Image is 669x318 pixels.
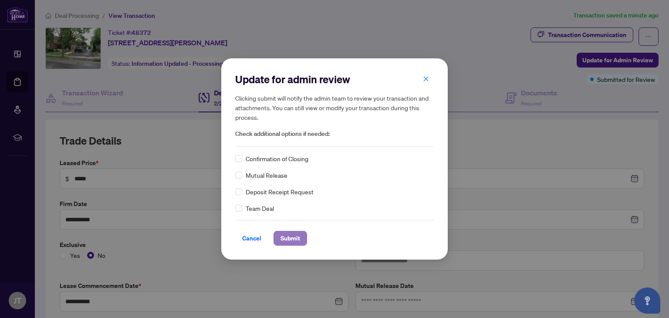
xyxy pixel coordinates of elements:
[280,231,300,245] span: Submit
[246,154,308,163] span: Confirmation of Closing
[246,203,274,213] span: Team Deal
[235,231,268,246] button: Cancel
[274,231,307,246] button: Submit
[235,129,434,139] span: Check additional options if needed:
[242,231,261,245] span: Cancel
[235,72,434,86] h2: Update for admin review
[235,93,434,122] h5: Clicking submit will notify the admin team to review your transaction and attachments. You can st...
[634,288,660,314] button: Open asap
[423,76,429,82] span: close
[246,170,287,180] span: Mutual Release
[246,187,314,196] span: Deposit Receipt Request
